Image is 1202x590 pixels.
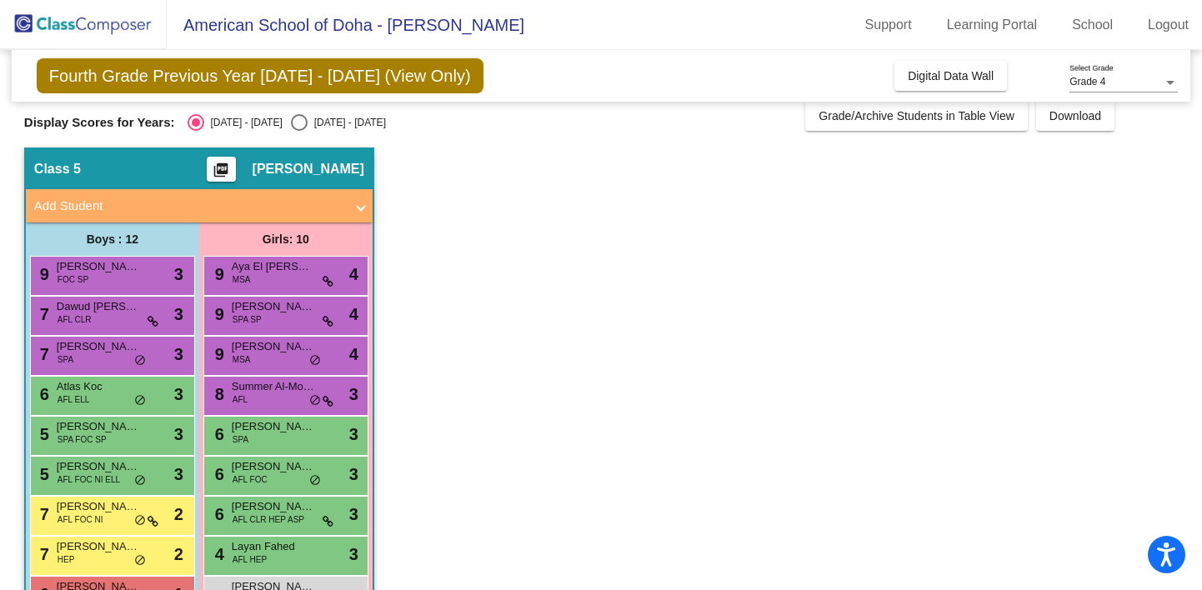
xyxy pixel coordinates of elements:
[232,458,315,475] span: [PERSON_NAME]
[174,302,183,327] span: 3
[36,545,49,563] span: 7
[1049,109,1101,122] span: Download
[211,465,224,483] span: 6
[36,465,49,483] span: 5
[134,394,146,407] span: do_not_disturb_alt
[253,161,364,177] span: [PERSON_NAME]
[58,313,92,326] span: AFL CLR
[894,61,1007,91] button: Digital Data Wall
[1036,101,1114,131] button: Download
[204,115,283,130] div: [DATE] - [DATE]
[232,258,315,275] span: Aya El [PERSON_NAME] [PERSON_NAME]
[211,265,224,283] span: 9
[308,115,386,130] div: [DATE] - [DATE]
[36,345,49,363] span: 7
[233,553,267,566] span: AFL HEP
[58,473,120,486] span: AFL FOC NI ELL
[934,12,1051,38] a: Learning Portal
[57,338,140,355] span: [PERSON_NAME]
[233,353,251,366] span: MSA
[349,462,358,487] span: 3
[36,425,49,443] span: 5
[58,513,103,526] span: AFL FOC NI
[232,538,315,555] span: Layan Fahed
[34,197,344,216] mat-panel-title: Add Student
[174,542,183,567] span: 2
[232,298,315,315] span: [PERSON_NAME]
[349,302,358,327] span: 4
[57,538,140,555] span: [PERSON_NAME] El [PERSON_NAME]
[233,313,262,326] span: SPA SP
[211,385,224,403] span: 8
[233,393,248,406] span: AFL
[134,554,146,567] span: do_not_disturb_alt
[36,265,49,283] span: 9
[908,69,994,82] span: Digital Data Wall
[174,422,183,447] span: 3
[57,498,140,515] span: [PERSON_NAME]
[211,545,224,563] span: 4
[57,418,140,435] span: [PERSON_NAME]
[1069,76,1105,87] span: Grade 4
[349,542,358,567] span: 3
[57,258,140,275] span: [PERSON_NAME]
[36,305,49,323] span: 7
[232,378,315,395] span: Summer Al-Momar
[233,473,268,486] span: AFL FOC
[57,378,140,395] span: Atlas Koc
[233,513,304,526] span: AFL CLR HEP ASP
[349,502,358,527] span: 3
[26,189,373,222] mat-expansion-panel-header: Add Student
[309,474,321,487] span: do_not_disturb_alt
[211,162,231,185] mat-icon: picture_as_pdf
[134,474,146,487] span: do_not_disturb_alt
[349,262,358,287] span: 4
[36,385,49,403] span: 6
[819,109,1014,122] span: Grade/Archive Students in Table View
[207,157,236,182] button: Print Students Details
[174,502,183,527] span: 2
[167,12,524,38] span: American School of Doha - [PERSON_NAME]
[26,222,199,256] div: Boys : 12
[349,382,358,407] span: 3
[37,58,483,93] span: Fourth Grade Previous Year [DATE] - [DATE] (View Only)
[211,505,224,523] span: 6
[174,382,183,407] span: 3
[211,345,224,363] span: 9
[1134,12,1202,38] a: Logout
[174,262,183,287] span: 3
[58,273,88,286] span: FOC SP
[57,298,140,315] span: Dawud [PERSON_NAME]
[174,342,183,367] span: 3
[852,12,925,38] a: Support
[174,462,183,487] span: 3
[57,458,140,475] span: [PERSON_NAME]
[349,342,358,367] span: 4
[232,418,315,435] span: [PERSON_NAME]
[211,425,224,443] span: 6
[233,433,248,446] span: SPA
[199,222,373,256] div: Girls: 10
[58,553,75,566] span: HEP
[58,433,107,446] span: SPA FOC SP
[1059,12,1126,38] a: School
[134,514,146,527] span: do_not_disturb_alt
[232,498,315,515] span: [PERSON_NAME]
[233,273,251,286] span: MSA
[805,101,1028,131] button: Grade/Archive Students in Table View
[188,114,386,131] mat-radio-group: Select an option
[211,305,224,323] span: 9
[58,353,73,366] span: SPA
[134,354,146,367] span: do_not_disturb_alt
[309,354,321,367] span: do_not_disturb_alt
[58,393,90,406] span: AFL ELL
[309,394,321,407] span: do_not_disturb_alt
[34,161,81,177] span: Class 5
[36,505,49,523] span: 7
[232,338,315,355] span: [PERSON_NAME]
[24,115,175,130] span: Display Scores for Years:
[349,422,358,447] span: 3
